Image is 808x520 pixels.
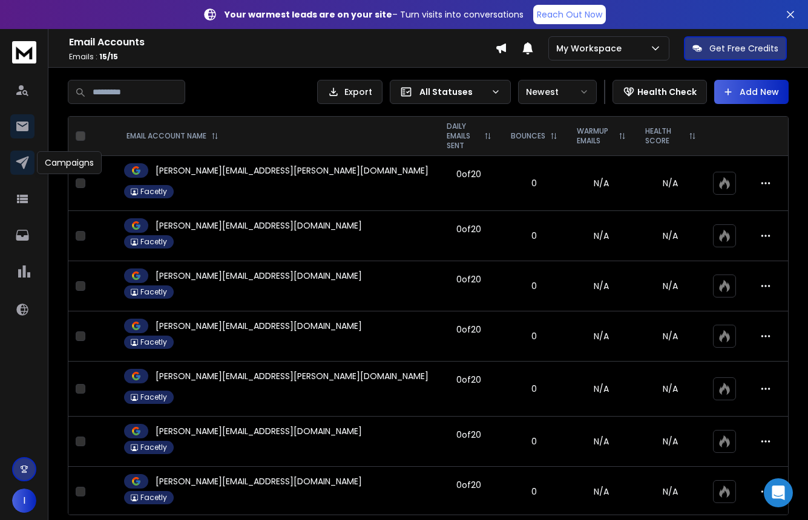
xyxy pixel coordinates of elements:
[37,151,102,174] div: Campaigns
[156,370,429,382] p: [PERSON_NAME][EMAIL_ADDRESS][PERSON_NAME][DOMAIN_NAME]
[456,323,481,336] div: 0 of 20
[156,270,362,282] p: [PERSON_NAME][EMAIL_ADDRESS][DOMAIN_NAME]
[156,164,429,177] p: [PERSON_NAME][EMAIL_ADDRESS][PERSON_NAME][DOMAIN_NAME]
[533,5,606,24] a: Reach Out Now
[709,42,778,54] p: Get Free Credits
[508,230,560,242] p: 0
[508,486,560,498] p: 0
[12,41,36,63] img: logo
[456,429,481,441] div: 0 of 20
[613,80,707,104] button: Health Check
[456,168,481,180] div: 0 of 20
[156,425,362,437] p: [PERSON_NAME][EMAIL_ADDRESS][DOMAIN_NAME]
[518,80,597,104] button: Newest
[511,131,545,141] p: BOUNCES
[643,177,698,189] p: N/A
[567,362,636,417] td: N/A
[225,8,392,21] strong: Your warmest leads are on your site
[225,8,524,21] p: – Turn visits into conversations
[12,489,36,513] button: I
[140,443,167,452] p: Facetly
[643,486,698,498] p: N/A
[508,330,560,342] p: 0
[140,287,167,297] p: Facetly
[508,383,560,395] p: 0
[156,219,362,232] p: [PERSON_NAME][EMAIL_ADDRESS][DOMAIN_NAME]
[140,337,167,347] p: Facetly
[140,493,167,502] p: Facetly
[447,122,479,151] p: DAILY EMAILS SENT
[643,383,698,395] p: N/A
[456,374,481,386] div: 0 of 20
[156,475,362,487] p: [PERSON_NAME][EMAIL_ADDRESS][DOMAIN_NAME]
[567,211,636,261] td: N/A
[567,156,636,211] td: N/A
[567,467,636,517] td: N/A
[637,86,697,98] p: Health Check
[537,8,602,21] p: Reach Out Now
[69,52,495,62] p: Emails :
[456,479,481,491] div: 0 of 20
[99,51,118,62] span: 15 / 15
[684,36,787,60] button: Get Free Credits
[69,35,495,50] h1: Email Accounts
[577,126,614,146] p: WARMUP EMAILS
[556,42,626,54] p: My Workspace
[643,435,698,447] p: N/A
[317,80,383,104] button: Export
[643,230,698,242] p: N/A
[419,86,486,98] p: All Statuses
[643,280,698,292] p: N/A
[645,126,684,146] p: HEALTH SCORE
[140,392,167,402] p: Facetly
[508,177,560,189] p: 0
[140,187,167,197] p: Facetly
[714,80,789,104] button: Add New
[643,330,698,342] p: N/A
[764,478,793,507] div: Open Intercom Messenger
[567,417,636,467] td: N/A
[126,131,218,141] div: EMAIL ACCOUNT NAME
[456,273,481,285] div: 0 of 20
[456,223,481,235] div: 0 of 20
[508,435,560,447] p: 0
[140,237,167,247] p: Facetly
[156,320,362,332] p: [PERSON_NAME][EMAIL_ADDRESS][DOMAIN_NAME]
[567,261,636,311] td: N/A
[508,280,560,292] p: 0
[567,311,636,362] td: N/A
